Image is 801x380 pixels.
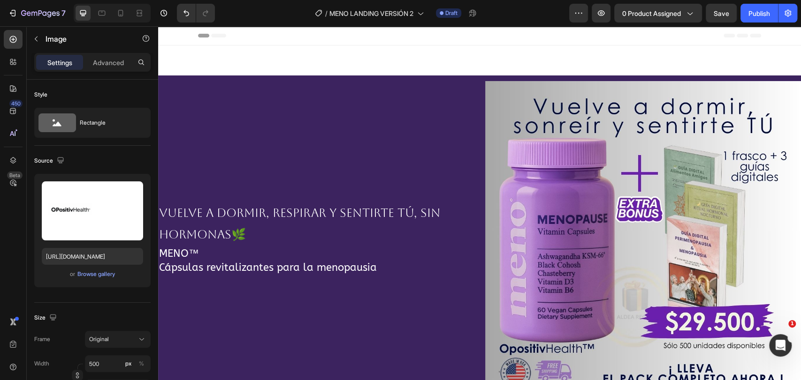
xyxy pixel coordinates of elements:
[788,320,796,328] span: 1
[93,58,124,67] p: Advanced
[136,358,147,369] button: px
[42,248,143,265] input: https://example.com/image.jpg
[9,100,23,107] div: 450
[70,268,75,280] span: or
[89,335,109,343] span: Original
[740,4,778,22] button: Publish
[706,4,737,22] button: Save
[34,335,50,343] label: Frame
[329,8,413,18] span: MENO LANDING VERSIÓN 2
[4,4,70,22] button: 7
[80,112,137,134] div: Rectangle
[769,334,792,357] iframe: Intercom live chat
[34,359,49,368] label: Width
[7,171,23,179] div: Beta
[34,155,66,167] div: Source
[327,55,643,370] img: gempages_562529502580704421-9d7d1b62-e988-4638-bc5a-0f4ae056ee80.jpg
[85,355,151,372] input: px%
[325,8,328,18] span: /
[622,8,681,18] span: 0 product assigned
[46,33,125,45] p: Image
[42,181,143,240] img: preview-image
[614,4,702,22] button: 0 product assigned
[125,359,131,368] div: px
[714,9,729,17] span: Save
[61,7,66,19] p: 7
[158,26,801,380] iframe: Design area
[34,90,47,99] div: Style
[122,358,134,369] button: %
[139,359,144,368] div: %
[77,269,115,279] button: Browse gallery
[34,312,59,324] div: Size
[748,8,770,18] div: Publish
[47,58,72,67] p: Settings
[177,4,215,22] div: Undo/Redo
[85,331,151,348] button: Original
[445,9,458,17] span: Draft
